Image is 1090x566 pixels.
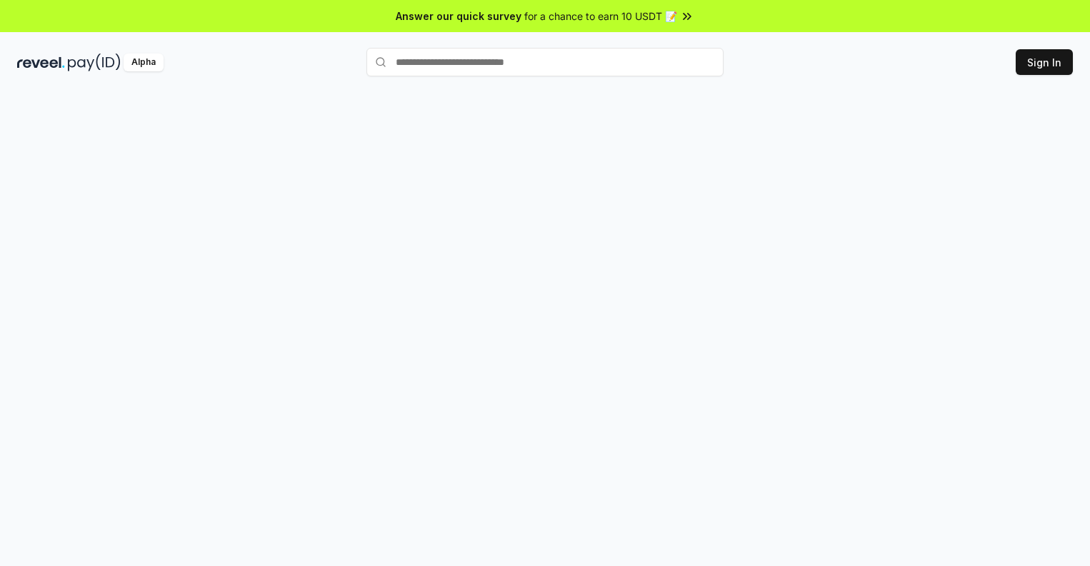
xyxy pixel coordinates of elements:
[124,54,164,71] div: Alpha
[396,9,521,24] span: Answer our quick survey
[1016,49,1073,75] button: Sign In
[524,9,677,24] span: for a chance to earn 10 USDT 📝
[68,54,121,71] img: pay_id
[17,54,65,71] img: reveel_dark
